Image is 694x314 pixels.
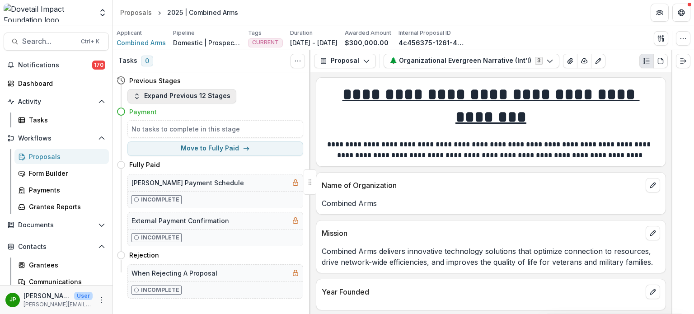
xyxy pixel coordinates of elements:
[14,183,109,197] a: Payments
[127,89,236,103] button: Expand Previous 12 Stages
[117,6,242,19] nav: breadcrumb
[92,61,105,70] span: 170
[167,8,238,17] div: 2025 | Combined Arms
[345,38,389,47] p: $300,000.00
[29,169,102,178] div: Form Builder
[399,29,451,37] p: Internal Proposal ID
[18,243,94,251] span: Contacts
[646,285,660,299] button: edit
[29,115,102,125] div: Tasks
[676,54,690,68] button: Expand right
[290,29,313,37] p: Duration
[322,198,660,209] p: Combined Arms
[672,4,690,22] button: Get Help
[127,141,303,156] button: Move to Fully Paid
[129,160,160,169] h4: Fully Paid
[29,260,102,270] div: Grantees
[14,274,109,289] a: Communications
[173,38,241,47] p: Domestic | Prospects Pipeline
[4,131,109,145] button: Open Workflows
[79,37,101,47] div: Ctrl + K
[18,79,102,88] div: Dashboard
[651,4,669,22] button: Partners
[4,94,109,109] button: Open Activity
[23,300,93,309] p: [PERSON_NAME][EMAIL_ADDRESS][DOMAIN_NAME]
[141,286,179,294] p: Incomplete
[322,180,642,191] p: Name of Organization
[117,29,142,37] p: Applicant
[4,58,109,72] button: Notifications170
[4,76,109,91] a: Dashboard
[18,135,94,142] span: Workflows
[117,38,166,47] a: Combined Arms
[384,54,559,68] button: 🌲 Organizational Evergreen Narrative (Int'l)3
[96,295,107,305] button: More
[639,54,654,68] button: Plaintext view
[29,152,102,161] div: Proposals
[322,286,642,297] p: Year Founded
[322,228,642,239] p: Mission
[14,199,109,214] a: Grantee Reports
[322,246,660,267] p: Combined Arms delivers innovative technology solutions that optimize connection to resources, dri...
[96,4,109,22] button: Open entity switcher
[23,291,70,300] p: [PERSON_NAME]
[29,277,102,286] div: Communications
[248,29,262,37] p: Tags
[129,250,159,260] h4: Rejection
[314,54,376,68] button: Proposal
[29,202,102,211] div: Grantee Reports
[129,107,157,117] h4: Payment
[4,4,93,22] img: Dovetail Impact Foundation logo
[131,178,244,187] h5: [PERSON_NAME] Payment Schedule
[646,178,660,192] button: edit
[29,185,102,195] div: Payments
[9,297,16,303] div: Jason Pittman
[74,292,93,300] p: User
[131,216,229,225] h5: External Payment Confirmation
[18,61,92,69] span: Notifications
[14,112,109,127] a: Tasks
[14,149,109,164] a: Proposals
[141,56,153,66] span: 0
[563,54,577,68] button: View Attached Files
[399,38,466,47] p: 4c456375-1261-4d85-abd4-f425e1c436af
[591,54,605,68] button: Edit as form
[345,29,391,37] p: Awarded Amount
[131,268,217,278] h5: When Rejecting A Proposal
[4,33,109,51] button: Search...
[4,239,109,254] button: Open Contacts
[22,37,75,46] span: Search...
[18,98,94,106] span: Activity
[290,38,338,47] p: [DATE] - [DATE]
[4,218,109,232] button: Open Documents
[118,57,137,65] h3: Tasks
[14,258,109,272] a: Grantees
[252,39,279,46] span: CURRENT
[173,29,195,37] p: Pipeline
[131,124,299,134] h5: No tasks to complete in this stage
[129,76,181,85] h4: Previous Stages
[141,234,179,242] p: Incomplete
[291,54,305,68] button: Toggle View Cancelled Tasks
[14,166,109,181] a: Form Builder
[18,221,94,229] span: Documents
[141,196,179,204] p: Incomplete
[117,6,155,19] a: Proposals
[120,8,152,17] div: Proposals
[653,54,668,68] button: PDF view
[646,226,660,240] button: edit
